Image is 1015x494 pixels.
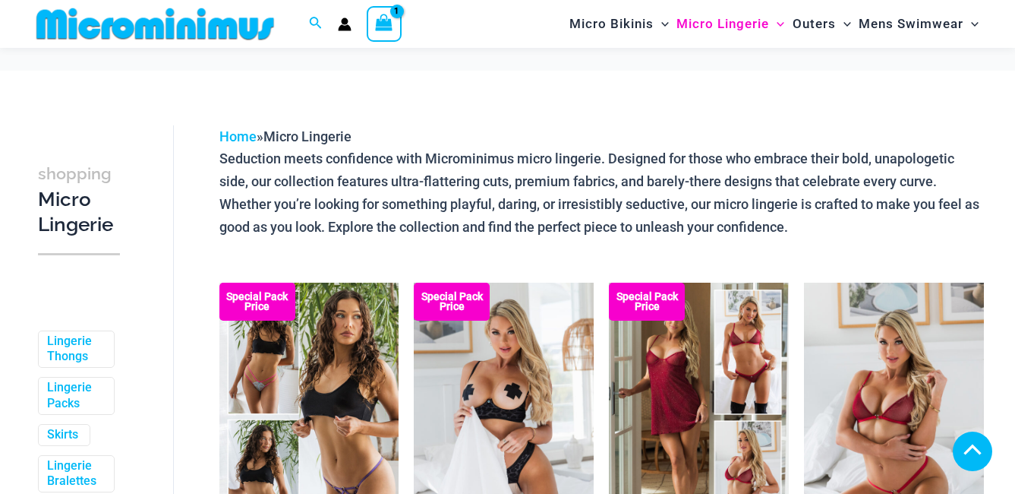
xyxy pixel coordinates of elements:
span: Outers [793,5,836,43]
h3: Micro Lingerie [38,160,120,238]
a: OutersMenu ToggleMenu Toggle [789,5,855,43]
a: Skirts [47,427,78,443]
nav: Site Navigation [563,2,985,46]
span: Menu Toggle [769,5,784,43]
span: Menu Toggle [654,5,669,43]
span: Menu Toggle [963,5,979,43]
span: Micro Lingerie [263,128,351,144]
span: Micro Lingerie [676,5,769,43]
a: Micro LingerieMenu ToggleMenu Toggle [673,5,788,43]
b: Special Pack Price [414,292,490,312]
span: shopping [38,164,112,183]
span: Menu Toggle [836,5,851,43]
a: Lingerie Bralettes [47,458,102,490]
img: MM SHOP LOGO FLAT [30,7,280,41]
a: Account icon link [338,17,351,31]
a: View Shopping Cart, 1 items [367,6,402,41]
a: Micro BikinisMenu ToggleMenu Toggle [566,5,673,43]
span: » [219,128,351,144]
b: Special Pack Price [609,292,685,312]
span: Mens Swimwear [859,5,963,43]
a: Home [219,128,257,144]
a: Mens SwimwearMenu ToggleMenu Toggle [855,5,982,43]
span: Micro Bikinis [569,5,654,43]
b: Special Pack Price [219,292,295,312]
a: Search icon link [309,14,323,33]
a: Lingerie Packs [47,380,102,412]
p: Seduction meets confidence with Microminimus micro lingerie. Designed for those who embrace their... [219,147,984,238]
a: Lingerie Thongs [47,334,102,366]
